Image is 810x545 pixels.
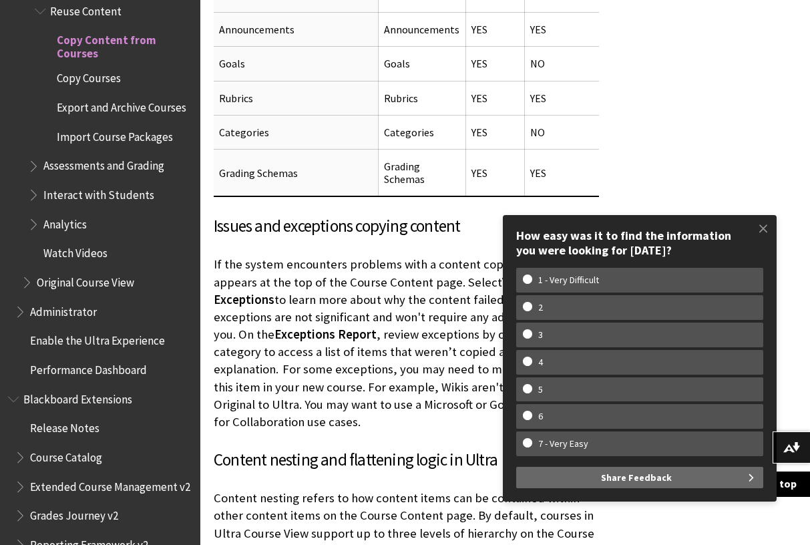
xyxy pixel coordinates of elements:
td: Grading Schemas [378,150,465,196]
td: YES [465,116,525,150]
span: Release Notes [30,417,99,435]
td: YES [525,150,599,196]
th: Categories [214,116,378,150]
span: Analytics [43,213,87,231]
p: If the system encounters problems with a content copy, an error report appears at the top of the ... [214,256,599,431]
span: Copy Content from Courses [57,29,191,60]
w-span: 1 - Very Difficult [523,275,614,286]
span: Original Course View [37,271,134,289]
td: YES [465,47,525,81]
span: Copy Courses [57,67,121,85]
span: Enable the Ultra Experience [30,330,165,348]
td: YES [465,81,525,115]
w-span: 7 - Very Easy [523,438,604,449]
span: Course Catalog [30,446,102,464]
span: Grades Journey v2 [30,504,118,522]
w-span: 5 [523,384,558,395]
span: Watch Videos [43,242,108,260]
td: YES [525,12,599,46]
td: Rubrics [378,81,465,115]
span: Exceptions Report [274,327,377,342]
span: Performance Dashboard [30,359,147,377]
span: Export and Archive Courses [57,96,186,114]
td: NO [525,47,599,81]
th: Grading Schemas [214,150,378,196]
span: Assessments and Grading [43,155,164,173]
span: Extended Course Management v2 [30,476,190,494]
h3: Content nesting and flattening logic in Ultra [214,447,599,473]
span: Administrator [30,301,97,319]
w-span: 6 [523,411,558,422]
span: Blackboard Extensions [23,388,132,406]
td: YES [465,12,525,46]
td: Categories [378,116,465,150]
w-span: 2 [523,302,558,313]
w-span: 3 [523,329,558,341]
div: How easy was it to find the information you were looking for [DATE]? [516,228,763,257]
span: Import Course Packages [57,126,173,144]
th: Goals [214,47,378,81]
td: NO [525,116,599,150]
td: Announcements [378,12,465,46]
button: Share Feedback [516,467,763,488]
th: Rubrics [214,81,378,115]
w-span: 4 [523,357,558,368]
h3: Issues and exceptions copying content [214,214,599,239]
td: Goals [378,47,465,81]
span: View Exceptions [214,275,528,307]
td: YES [525,81,599,115]
span: Share Feedback [601,467,672,488]
td: YES [465,150,525,196]
span: Interact with Students [43,184,154,202]
th: Announcements [214,12,378,46]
